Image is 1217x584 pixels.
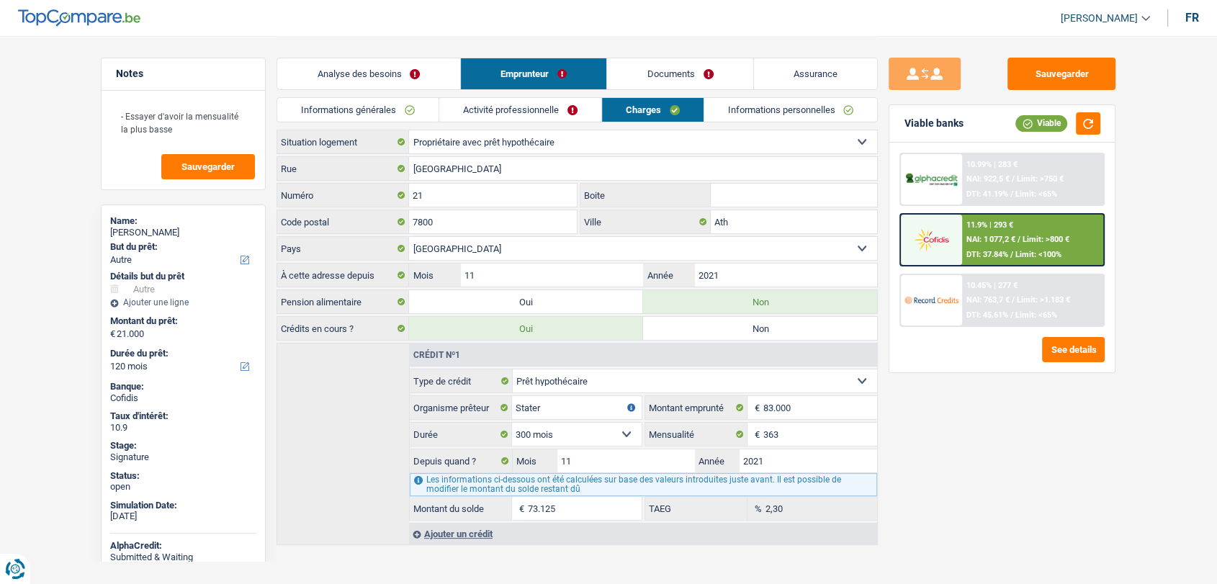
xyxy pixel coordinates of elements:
label: Code postal [277,210,409,233]
label: Pension alimentaire [277,290,409,313]
img: Cofidis [904,226,958,253]
label: Année [643,264,694,287]
span: NAI: 1 077,2 € [966,235,1015,244]
span: / [1012,295,1015,305]
div: Signature [110,452,256,463]
span: NAI: 922,5 € [966,174,1010,184]
span: Limit: >800 € [1023,235,1069,244]
div: Viable banks [904,117,963,130]
div: Name: [110,215,256,227]
div: Simulation Date: [110,500,256,511]
span: € [512,497,528,520]
div: AlphaCredit: [110,540,256,552]
div: 11.9% | 293 € [966,220,1013,230]
div: Détails but du prêt [110,271,256,282]
span: / [1018,235,1020,244]
h5: Notes [116,68,251,80]
label: Type de crédit [410,369,513,392]
a: Assurance [754,58,878,89]
label: But du prêt: [110,241,253,253]
div: 10.9 [110,422,256,433]
label: Montant du prêt: [110,315,253,327]
span: DTI: 37.84% [966,250,1008,259]
input: MM [461,264,643,287]
a: Analyse des besoins [277,58,460,89]
label: Rue [277,157,409,180]
label: Mois [513,449,557,472]
label: Non [643,317,877,340]
label: Mois [409,264,460,287]
div: Ajouter une ligne [110,297,256,307]
span: DTI: 45.61% [966,310,1008,320]
span: DTI: 41.19% [966,189,1008,199]
div: open [110,481,256,493]
label: Oui [409,290,643,313]
a: Informations générales [277,98,439,122]
a: Emprunteur [461,58,607,89]
label: Pays [277,237,409,260]
img: Record Credits [904,287,958,313]
div: fr [1185,11,1199,24]
label: Montant du solde [410,497,512,520]
label: Crédits en cours ? [277,317,409,340]
span: Limit: >750 € [1017,174,1064,184]
label: TAEG [645,497,747,520]
div: Les informations ci-dessous ont été calculées sur base des valeurs introduites juste avant. Il es... [410,473,877,496]
span: Limit: <100% [1015,250,1061,259]
div: Taux d'intérêt: [110,410,256,422]
label: Durée du prêt: [110,348,253,359]
button: See details [1042,337,1105,362]
input: AAAA [695,264,877,287]
img: AlphaCredit [904,171,958,188]
div: Crédit nº1 [410,351,464,359]
input: AAAA [740,449,877,472]
span: % [747,497,765,520]
label: Situation logement [277,130,409,153]
label: Depuis quand ? [410,449,513,472]
div: Cofidis [110,392,256,404]
img: TopCompare Logo [18,9,140,27]
span: € [747,423,763,446]
label: Ville [580,210,711,233]
span: / [1010,310,1013,320]
span: [PERSON_NAME] [1061,12,1138,24]
input: MM [557,449,695,472]
div: Viable [1015,115,1067,131]
span: € [110,328,115,340]
span: / [1012,174,1015,184]
div: [DATE] [110,511,256,522]
label: Non [643,290,877,313]
div: Status: [110,470,256,482]
label: Année [695,449,740,472]
label: Durée [410,423,512,446]
span: Limit: <65% [1015,310,1057,320]
span: / [1010,250,1013,259]
span: / [1010,189,1013,199]
a: Activité professionnelle [439,98,601,122]
span: Sauvegarder [181,162,235,171]
label: Mensualité [645,423,747,446]
div: Ajouter un crédit [409,523,877,544]
div: 10.45% | 277 € [966,281,1018,290]
label: Organisme prêteur [410,396,512,419]
span: NAI: 763,7 € [966,295,1010,305]
div: [PERSON_NAME] [110,227,256,238]
label: Montant emprunté [645,396,747,419]
a: Charges [602,98,704,122]
div: Stage: [110,440,256,452]
div: Banque: [110,381,256,392]
div: Submitted & Waiting [110,552,256,563]
label: Boite [580,184,711,207]
label: Numéro [277,184,409,207]
span: Limit: <65% [1015,189,1057,199]
a: Informations personnelles [704,98,878,122]
span: € [747,396,763,419]
a: [PERSON_NAME] [1049,6,1150,30]
button: Sauvegarder [1007,58,1115,90]
span: Limit: >1.183 € [1017,295,1070,305]
div: 10.99% | 283 € [966,160,1018,169]
a: Documents [607,58,753,89]
label: Oui [409,317,643,340]
button: Sauvegarder [161,154,255,179]
label: À cette adresse depuis [277,264,409,287]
